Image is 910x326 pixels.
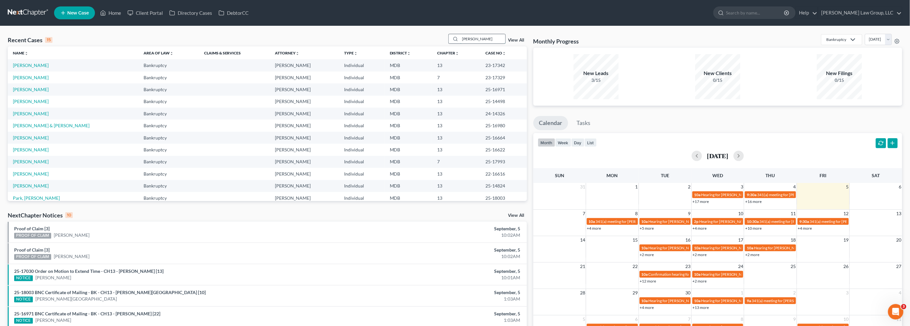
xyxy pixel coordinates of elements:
span: 10:30a [747,219,759,224]
span: Tue [661,173,669,178]
span: 6 [635,315,639,323]
span: 8 [740,315,744,323]
td: 25-16980 [480,120,527,131]
a: Case Nounfold_more [485,51,506,55]
div: 10:02AM [356,253,521,260]
td: Individual [339,192,385,204]
div: September, 5 [356,268,521,274]
td: Individual [339,168,385,180]
td: 13 [432,180,480,192]
span: 10 [843,315,849,323]
span: 6 [898,183,902,191]
a: Directory Cases [166,7,215,19]
span: 16 [685,236,691,244]
td: [PERSON_NAME] [270,83,339,95]
a: +4 more [587,226,601,231]
span: Hearing for [PERSON_NAME] & [PERSON_NAME] [649,298,733,303]
div: New Filings [817,70,862,77]
span: 31 [579,183,586,191]
td: Individual [339,132,385,144]
td: 13 [432,120,480,131]
div: 1:03AM [356,296,521,302]
td: MDB [385,144,432,156]
div: September, 5 [356,311,521,317]
td: Individual [339,144,385,156]
span: 13 [896,210,902,217]
td: Individual [339,180,385,192]
span: Hearing for [PERSON_NAME] [701,192,752,197]
a: [PERSON_NAME] [13,171,49,177]
h2: [DATE] [707,152,728,159]
span: 25 [790,263,797,270]
a: 25-16971 BNC Certificate of Mailing - BK - CH13 - [PERSON_NAME] [22] [14,311,160,316]
td: 25-17993 [480,156,527,168]
span: 7 [582,210,586,217]
span: Hearing for [PERSON_NAME] [649,219,699,224]
td: MDB [385,168,432,180]
a: [PERSON_NAME][GEOGRAPHIC_DATA] [35,296,117,302]
td: [PERSON_NAME] [270,72,339,83]
td: Bankruptcy [138,192,199,204]
span: 12 [843,210,849,217]
td: MDB [385,156,432,168]
div: NOTICE [14,275,33,281]
span: 10a [694,298,701,303]
td: MDB [385,120,432,131]
div: 10:01AM [356,274,521,281]
a: [PERSON_NAME] [35,317,71,323]
span: 10a [694,192,701,197]
td: 13 [432,83,480,95]
i: unfold_more [296,52,300,55]
a: [PERSON_NAME] [54,232,89,238]
th: Claims & Services [199,46,270,59]
a: [PERSON_NAME] [54,253,89,260]
td: [PERSON_NAME] [270,96,339,108]
span: 27 [896,263,902,270]
span: 1 [635,183,639,191]
td: 23-17342 [480,59,527,71]
div: September, 5 [356,289,521,296]
div: 10:02AM [356,232,521,238]
span: 30 [685,289,691,297]
span: 9:30a [747,192,756,197]
td: 25-14824 [480,180,527,192]
span: 2 [793,289,797,297]
a: [PERSON_NAME] [13,135,49,140]
div: New Clients [695,70,740,77]
td: 22-16616 [480,168,527,180]
i: unfold_more [170,52,174,55]
td: Bankruptcy [138,144,199,156]
td: MDB [385,96,432,108]
td: 13 [432,108,480,120]
div: 15 [45,37,52,43]
button: week [555,138,571,147]
td: [PERSON_NAME] [270,132,339,144]
span: 10a [694,272,701,277]
a: +12 more [640,279,656,283]
h3: Monthly Progress [533,37,579,45]
span: 2 [688,183,691,191]
a: +4 more [693,226,707,231]
a: DebtorCC [215,7,252,19]
div: Bankruptcy [827,37,847,42]
span: 341(a) meeting for [PERSON_NAME] [810,219,872,224]
td: Bankruptcy [138,59,199,71]
span: 1 [740,289,744,297]
div: 0/15 [817,77,862,83]
td: Bankruptcy [138,72,199,83]
div: New Leads [574,70,619,77]
td: Bankruptcy [138,168,199,180]
span: 9a [747,298,751,303]
span: 3 [901,304,906,309]
span: 10a [642,298,648,303]
button: list [585,138,597,147]
td: [PERSON_NAME] [270,192,339,204]
a: +10 more [745,226,762,231]
a: +4 more [640,305,654,310]
span: 4 [898,289,902,297]
td: Bankruptcy [138,156,199,168]
td: Individual [339,72,385,83]
a: [PERSON_NAME] [13,111,49,116]
span: 22 [632,263,639,270]
span: 10a [589,219,595,224]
